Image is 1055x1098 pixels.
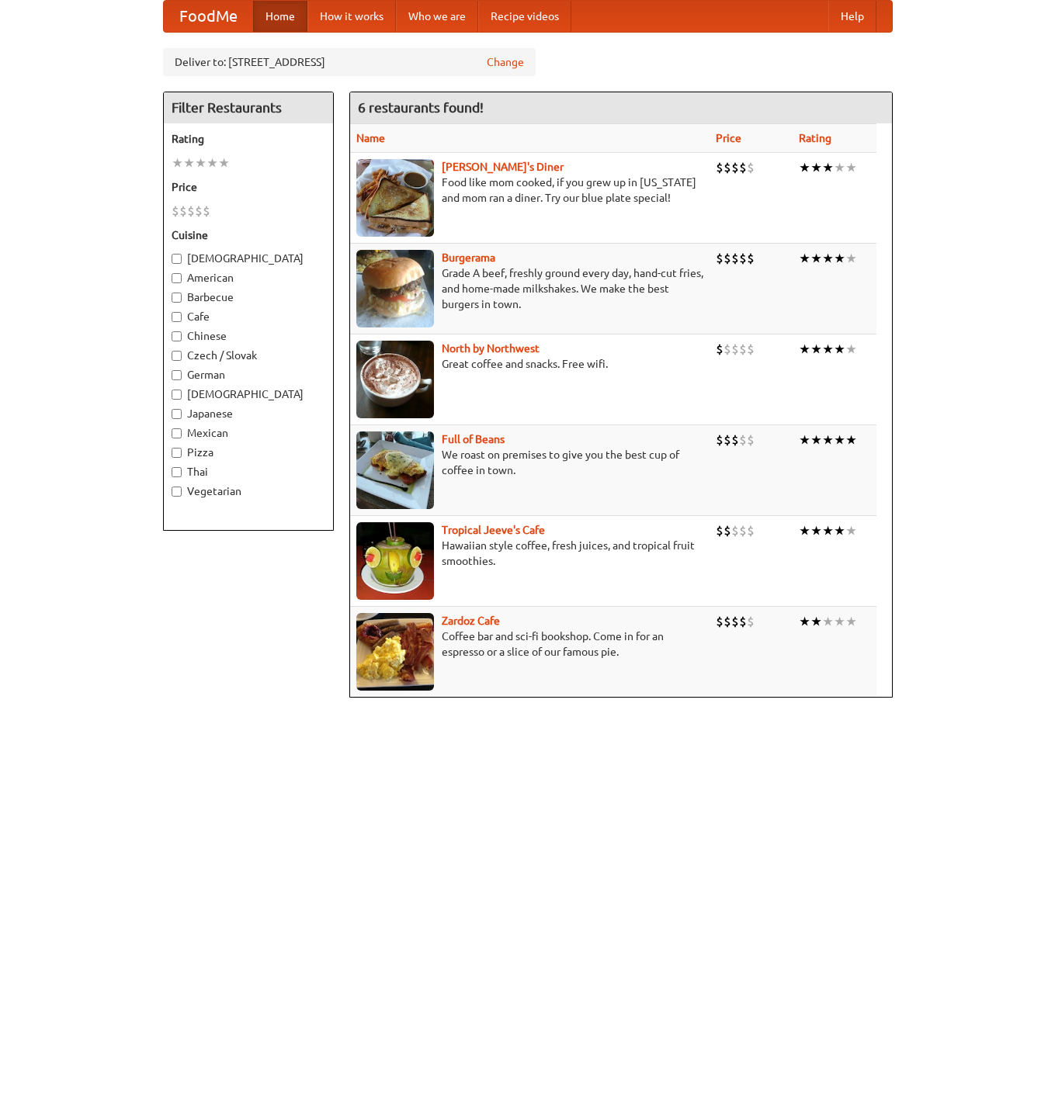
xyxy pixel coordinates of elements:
[356,132,385,144] a: Name
[834,250,845,267] li: ★
[442,251,495,264] a: Burgerama
[356,613,434,691] img: zardoz.jpg
[716,613,724,630] li: $
[172,293,182,303] input: Barbecue
[724,522,731,539] li: $
[716,431,724,449] li: $
[172,483,325,499] label: Vegetarian
[799,341,810,358] li: ★
[172,154,183,171] li: ★
[747,431,755,449] li: $
[739,159,747,176] li: $
[164,1,253,32] a: FoodMe
[172,386,325,402] label: [DEMOGRAPHIC_DATA]
[810,613,822,630] li: ★
[172,203,179,220] li: $
[172,309,325,324] label: Cafe
[172,448,182,458] input: Pizza
[356,629,703,660] p: Coffee bar and sci-fi bookshop. Come in for an espresso or a slice of our famous pie.
[810,341,822,358] li: ★
[822,341,834,358] li: ★
[716,132,741,144] a: Price
[834,159,845,176] li: ★
[487,54,524,70] a: Change
[442,342,540,355] a: North by Northwest
[810,159,822,176] li: ★
[172,312,182,322] input: Cafe
[172,254,182,264] input: [DEMOGRAPHIC_DATA]
[172,289,325,305] label: Barbecue
[731,341,739,358] li: $
[172,351,182,361] input: Czech / Slovak
[822,613,834,630] li: ★
[834,522,845,539] li: ★
[799,613,810,630] li: ★
[442,524,545,536] a: Tropical Jeeve's Cafe
[747,159,755,176] li: $
[478,1,571,32] a: Recipe videos
[739,250,747,267] li: $
[356,175,703,206] p: Food like mom cooked, if you grew up in [US_STATE] and mom ran a diner. Try our blue plate special!
[356,522,434,600] img: jeeves.jpg
[810,522,822,539] li: ★
[183,154,195,171] li: ★
[172,131,325,147] h5: Rating
[172,367,325,383] label: German
[834,341,845,358] li: ★
[716,341,724,358] li: $
[172,390,182,400] input: [DEMOGRAPHIC_DATA]
[172,409,182,419] input: Japanese
[172,425,325,441] label: Mexican
[396,1,478,32] a: Who we are
[731,431,739,449] li: $
[799,132,831,144] a: Rating
[203,203,210,220] li: $
[172,487,182,497] input: Vegetarian
[810,431,822,449] li: ★
[747,613,755,630] li: $
[163,48,536,76] div: Deliver to: [STREET_ADDRESS]
[739,522,747,539] li: $
[356,538,703,569] p: Hawaiian style coffee, fresh juices, and tropical fruit smoothies.
[822,250,834,267] li: ★
[834,613,845,630] li: ★
[172,370,182,380] input: German
[724,159,731,176] li: $
[172,328,325,344] label: Chinese
[195,203,203,220] li: $
[172,273,182,283] input: American
[172,428,182,438] input: Mexican
[724,250,731,267] li: $
[799,522,810,539] li: ★
[747,341,755,358] li: $
[253,1,307,32] a: Home
[731,159,739,176] li: $
[724,431,731,449] li: $
[828,1,876,32] a: Help
[799,431,810,449] li: ★
[822,522,834,539] li: ★
[739,431,747,449] li: $
[172,227,325,243] h5: Cuisine
[187,203,195,220] li: $
[731,250,739,267] li: $
[442,433,505,445] a: Full of Beans
[172,464,325,480] label: Thai
[218,154,230,171] li: ★
[356,159,434,237] img: sallys.jpg
[716,159,724,176] li: $
[845,341,857,358] li: ★
[172,251,325,266] label: [DEMOGRAPHIC_DATA]
[356,250,434,327] img: burgerama.jpg
[172,270,325,286] label: American
[206,154,218,171] li: ★
[358,100,484,115] ng-pluralize: 6 restaurants found!
[356,356,703,372] p: Great coffee and snacks. Free wifi.
[442,615,500,627] a: Zardoz Cafe
[179,203,187,220] li: $
[356,447,703,478] p: We roast on premises to give you the best cup of coffee in town.
[845,250,857,267] li: ★
[716,250,724,267] li: $
[442,161,564,173] b: [PERSON_NAME]'s Diner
